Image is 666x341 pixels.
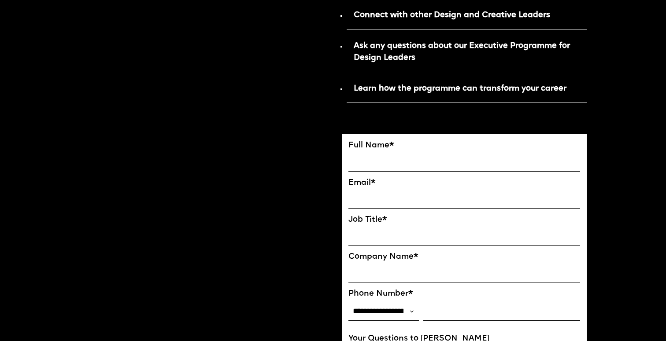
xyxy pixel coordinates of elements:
[348,252,580,262] label: Company Name
[348,289,580,299] label: Phone Number
[354,84,566,93] strong: Learn how the programme can transform your career
[354,11,550,19] strong: Connect with other Design and Creative Leaders
[354,42,570,62] strong: Ask any questions about our Executive Programme for Design Leaders
[348,141,580,150] label: Full Name
[348,178,580,188] label: Email
[348,215,580,225] label: Job Title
